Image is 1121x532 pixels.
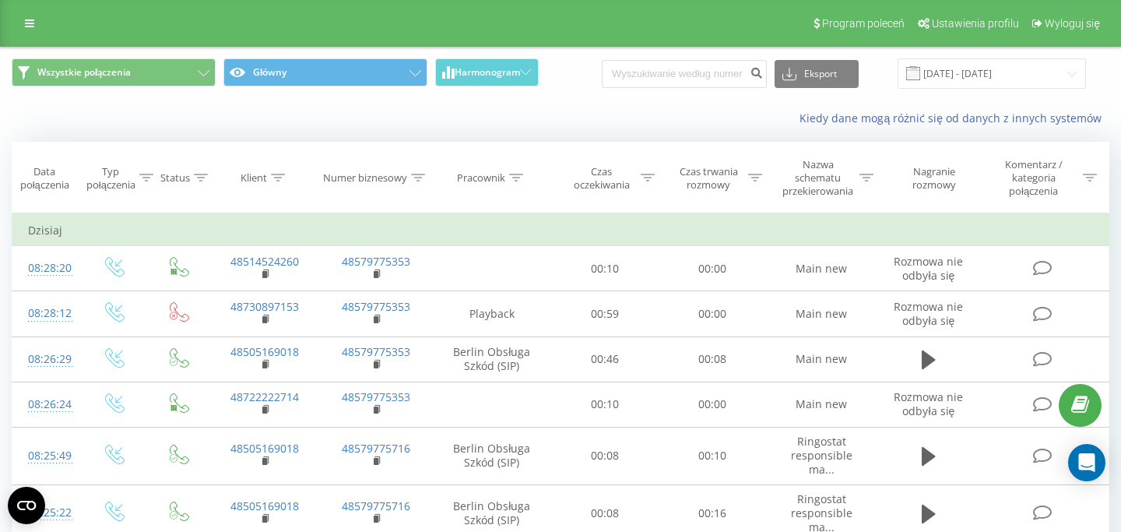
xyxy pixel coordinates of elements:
td: 00:08 [659,336,766,382]
div: 08:25:22 [28,498,65,528]
a: 48514524260 [230,254,299,269]
input: Wyszukiwanie według numeru [602,60,767,88]
td: Berlin Obsługa Szkód (SIP) [432,336,552,382]
button: Harmonogram [435,58,539,86]
div: Typ połączenia [86,165,135,192]
td: 00:00 [659,382,766,427]
a: 48579775716 [342,499,410,513]
a: Kiedy dane mogą różnić się od danych z innych systemów [799,111,1109,125]
a: 48579775353 [342,344,410,359]
a: 48579775716 [342,441,410,456]
div: Klient [241,171,267,185]
td: 00:10 [659,428,766,485]
a: 48579775353 [342,254,410,269]
span: Rozmowa nie odbyła się [894,299,963,328]
div: 08:26:29 [28,344,65,375]
td: Dzisiaj [12,215,1109,246]
a: 48579775353 [342,389,410,404]
div: Numer biznesowy [323,171,407,185]
a: 48722222714 [230,389,299,404]
td: Berlin Obsługa Szkód (SIP) [432,428,552,485]
div: 08:28:20 [28,253,65,284]
div: Data połączenia [12,165,76,192]
span: Rozmowa nie odbyła się [894,389,963,418]
button: Open CMP widget [8,487,45,524]
div: Nagranie rozmowy [891,165,976,192]
td: 00:10 [552,246,659,291]
span: Program poleceń [822,17,905,30]
td: Main new [766,382,877,427]
div: 08:26:24 [28,389,65,420]
span: Wyloguj się [1045,17,1100,30]
td: Main new [766,291,877,336]
button: Wszystkie połączenia [12,58,216,86]
div: Status [160,171,190,185]
div: Czas trwania rozmowy [673,165,744,192]
span: Ustawienia profilu [932,17,1019,30]
td: Main new [766,336,877,382]
a: 48579775353 [342,299,410,314]
td: 00:08 [552,428,659,485]
div: Czas oczekiwania [566,165,638,192]
button: Główny [223,58,427,86]
a: 48730897153 [230,299,299,314]
span: Ringostat responsible ma... [791,434,852,477]
button: Eksport [775,60,859,88]
td: 00:10 [552,382,659,427]
a: 48505169018 [230,499,299,513]
div: Pracownik [457,171,505,185]
td: 00:59 [552,291,659,336]
a: 48505169018 [230,441,299,456]
div: Nazwa schematu przekierowania [780,158,856,198]
a: 48505169018 [230,344,299,359]
td: Playback [432,291,552,336]
div: Open Intercom Messenger [1068,444,1105,481]
td: 00:00 [659,246,766,291]
span: Wszystkie połączenia [37,66,131,79]
div: Komentarz / kategoria połączenia [988,158,1079,198]
span: Harmonogram [455,67,520,78]
td: Main new [766,246,877,291]
div: 08:25:49 [28,441,65,471]
span: Rozmowa nie odbyła się [894,254,963,283]
td: 00:46 [552,336,659,382]
div: 08:28:12 [28,298,65,329]
td: 00:00 [659,291,766,336]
